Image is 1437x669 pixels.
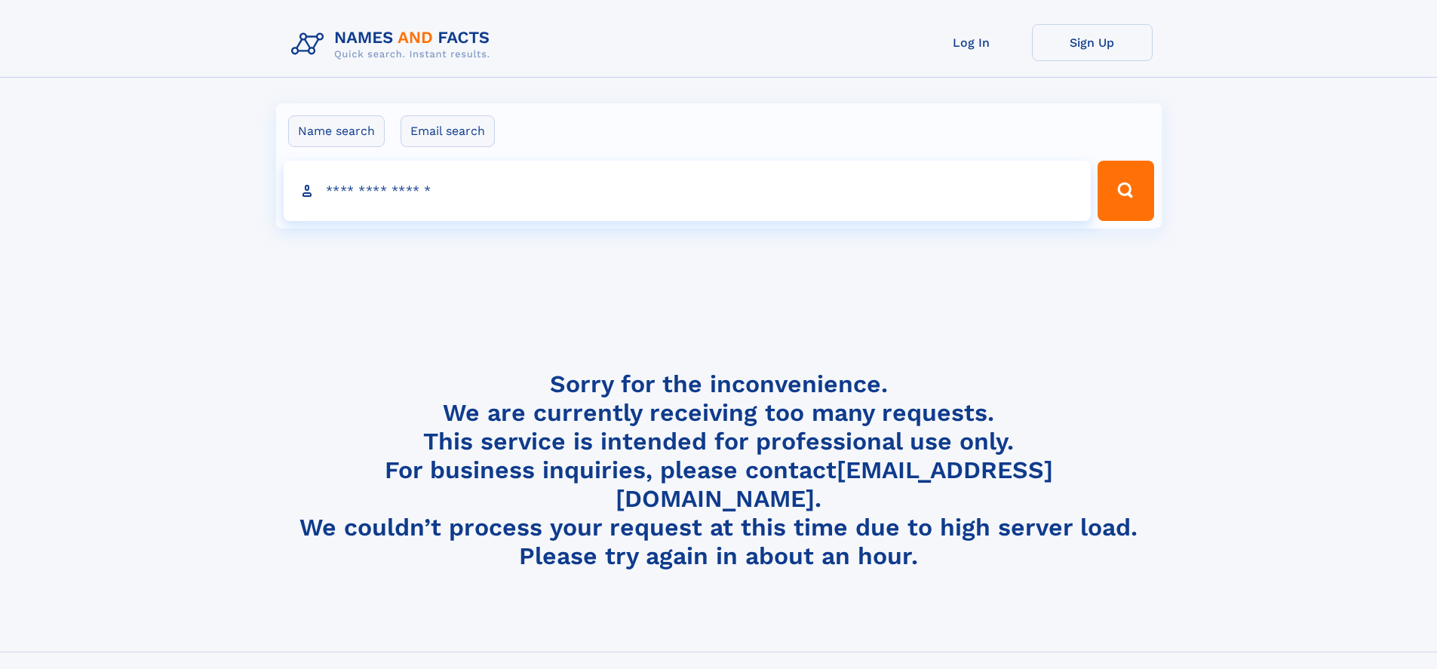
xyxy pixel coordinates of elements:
[284,161,1092,221] input: search input
[911,24,1032,61] a: Log In
[285,24,502,65] img: Logo Names and Facts
[616,456,1053,513] a: [EMAIL_ADDRESS][DOMAIN_NAME]
[1032,24,1153,61] a: Sign Up
[401,115,495,147] label: Email search
[288,115,385,147] label: Name search
[1098,161,1153,221] button: Search Button
[285,370,1153,571] h4: Sorry for the inconvenience. We are currently receiving too many requests. This service is intend...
